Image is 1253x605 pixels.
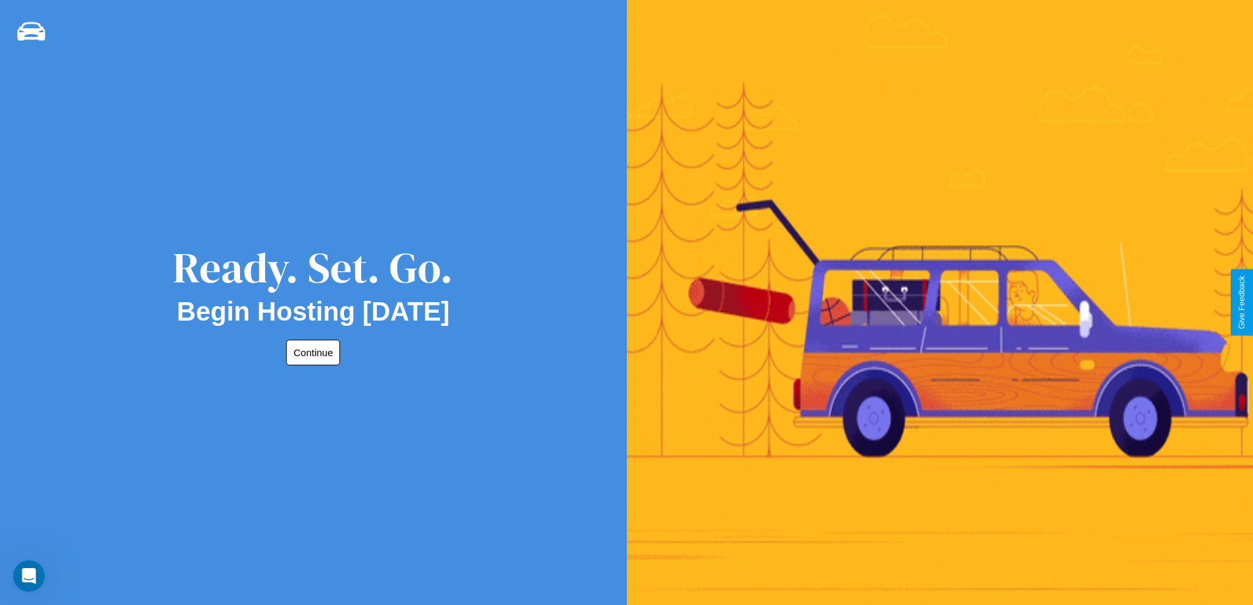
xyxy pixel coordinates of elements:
h2: Begin Hosting [DATE] [177,297,450,327]
div: Give Feedback [1237,276,1246,329]
div: Ready. Set. Go. [173,238,453,297]
iframe: Intercom live chat [13,560,45,592]
button: Continue [286,340,340,365]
